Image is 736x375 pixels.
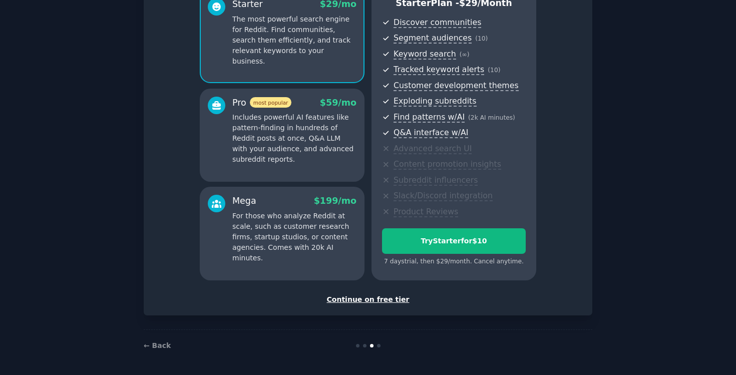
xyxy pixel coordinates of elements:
[320,98,356,108] span: $ 59 /mo
[232,14,356,67] p: The most powerful search engine for Reddit. Find communities, search them efficiently, and track ...
[314,196,356,206] span: $ 199 /mo
[394,49,456,60] span: Keyword search
[232,112,356,165] p: Includes powerful AI features like pattern-finding in hundreds of Reddit posts at once, Q&A LLM w...
[394,128,468,138] span: Q&A interface w/AI
[232,195,256,207] div: Mega
[383,236,525,246] div: Try Starter for $10
[394,207,458,217] span: Product Reviews
[488,67,500,74] span: ( 10 )
[394,65,484,75] span: Tracked keyword alerts
[475,35,488,42] span: ( 10 )
[154,294,582,305] div: Continue on free tier
[394,33,472,44] span: Segment audiences
[394,144,472,154] span: Advanced search UI
[394,159,501,170] span: Content promotion insights
[394,112,465,123] span: Find patterns w/AI
[250,97,292,108] span: most popular
[394,81,519,91] span: Customer development themes
[232,211,356,263] p: For those who analyze Reddit at scale, such as customer research firms, startup studios, or conte...
[394,191,493,201] span: Slack/Discord integration
[382,257,526,266] div: 7 days trial, then $ 29 /month . Cancel anytime.
[468,114,515,121] span: ( 2k AI minutes )
[232,97,291,109] div: Pro
[460,51,470,58] span: ( ∞ )
[394,175,478,186] span: Subreddit influencers
[394,96,476,107] span: Exploding subreddits
[394,18,481,28] span: Discover communities
[144,341,171,349] a: ← Back
[382,228,526,254] button: TryStarterfor$10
